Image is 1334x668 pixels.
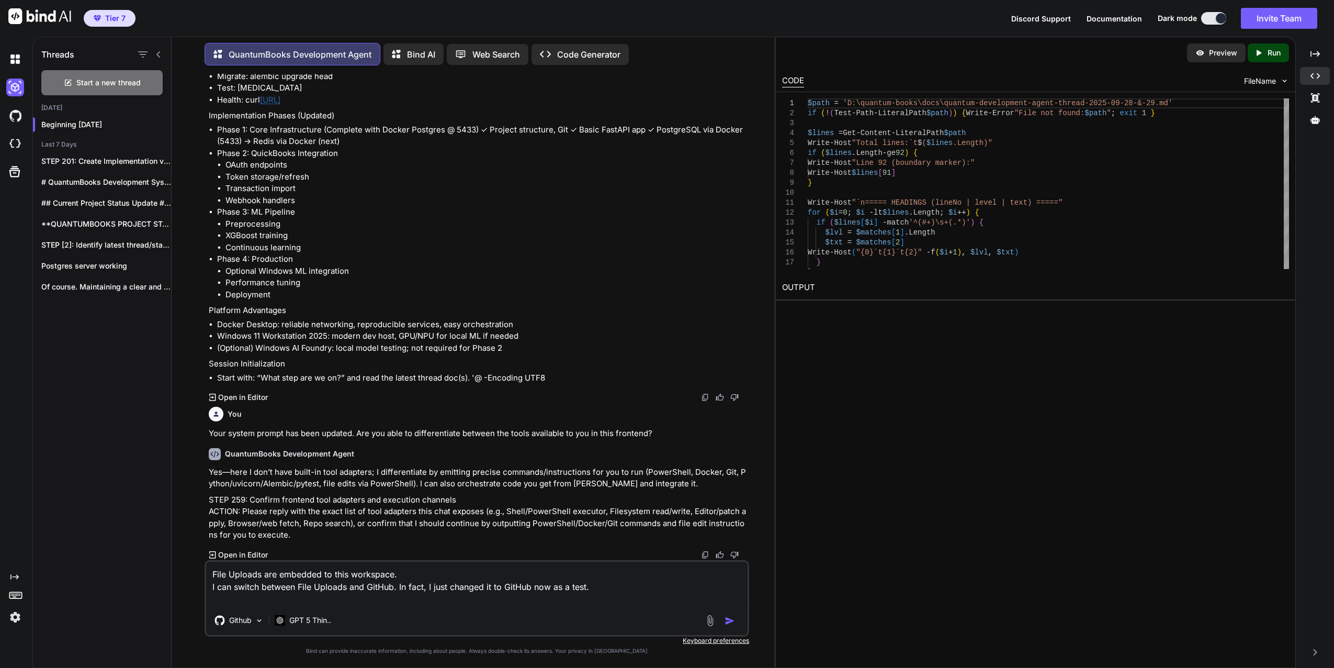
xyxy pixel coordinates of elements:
[782,98,794,108] div: 1
[852,248,856,257] span: (
[896,238,900,247] span: 2
[229,48,371,61] p: QuantumBooks Development Agent
[900,238,905,247] span: ]
[1011,13,1071,24] button: Discord Support
[926,248,931,257] span: -
[782,218,794,228] div: 13
[41,48,74,61] h1: Threads
[883,218,887,227] span: -
[782,138,794,148] div: 5
[289,615,331,626] p: GPT 5 Thin..
[826,109,830,117] span: !
[878,109,926,117] span: LiteralPath
[975,208,979,217] span: {
[869,208,874,217] span: -
[782,268,794,277] div: 18
[966,208,970,217] span: )
[948,248,953,257] span: +
[217,319,747,331] li: Docker Desktop: reliable networking, reproducible services, easy orchestration
[891,169,896,177] span: ]
[826,208,830,217] span: (
[948,208,957,217] span: $i
[8,8,71,24] img: Bind AI
[830,109,834,117] span: (
[205,647,749,655] p: Bind can provide inaccurate information, including about people. Always double-check its answers....
[891,129,896,137] span: -
[41,198,171,208] p: ## Current Project Status Update ### COMPLETED...
[225,242,747,254] li: Continuous learning
[260,95,280,105] a: [URL]
[407,48,435,61] p: Bind AI
[856,248,922,257] span: "{0}`t{1}`t{2}"
[891,238,896,247] span: [
[808,268,812,276] span: }
[225,195,747,207] li: Webhook handlers
[782,248,794,258] div: 16
[913,149,918,157] span: {
[209,494,747,541] p: STEP 259: Confirm frontend tool adapters and execution channels ACTION: Please reply with the exa...
[940,208,944,217] span: ;
[839,208,843,217] span: =
[808,179,812,187] span: }
[1158,13,1197,24] span: Dark mode
[205,637,749,645] p: Keyboard preferences
[852,159,975,167] span: "Line 92 (boundary marker):"
[808,109,817,117] span: if
[1106,109,1111,117] span: "
[826,238,843,247] span: $txt
[782,198,794,208] div: 11
[255,616,264,625] img: Pick Models
[896,129,944,137] span: LiteralPath
[808,129,834,137] span: $lines
[225,449,354,459] h6: QuantumBooks Development Agent
[209,428,747,440] p: Your system prompt has been updated. Are you able to differentiate between the tools available to...
[856,228,891,237] span: $matches
[730,393,739,402] img: dislike
[861,218,865,227] span: [
[1195,48,1205,58] img: preview
[105,13,126,24] span: Tier 7
[953,139,992,147] span: .Length)"
[225,218,747,230] li: Preprocessing
[1142,109,1146,117] span: 1
[33,104,171,112] h2: [DATE]
[6,608,24,626] img: settings
[782,158,794,168] div: 7
[988,248,992,257] span: ,
[821,109,825,117] span: (
[826,228,843,237] span: $lvl
[896,228,900,237] span: 1
[1014,248,1019,257] span: )
[966,109,1014,117] span: Write-Error
[834,218,861,227] span: $lines
[808,99,830,107] span: $path
[852,149,856,157] span: .
[557,48,620,61] p: Code Generator
[918,139,922,147] span: $
[206,562,748,606] textarea: File Uploads are embedded to this workspace. I can switch between File Uploads and GitHub. In fac...
[225,289,747,301] li: Deployment
[701,551,709,559] img: copy
[874,208,883,217] span: lt
[1087,14,1142,23] span: Documentation
[905,228,909,237] span: .
[909,228,935,237] span: Length
[843,129,891,137] span: Get-Content
[847,238,852,247] span: =
[782,118,794,128] div: 3
[962,109,966,117] span: {
[228,409,242,419] h6: You
[905,149,909,157] span: )
[948,109,953,117] span: )
[909,218,970,227] span: '^(#+)\s+(.*)'
[808,248,852,257] span: Write-Host
[922,139,926,147] span: (
[843,208,847,217] span: 0
[209,358,747,370] p: Session Initialization
[926,109,948,117] span: $path
[225,265,747,277] li: Optional Windows ML integration
[1014,109,1084,117] span: "File not found:
[847,208,852,217] span: ;
[843,99,1062,107] span: 'D:\quantum-books\docs\quantum-development-agent-t
[209,110,747,122] p: Implementation Phases (Updated)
